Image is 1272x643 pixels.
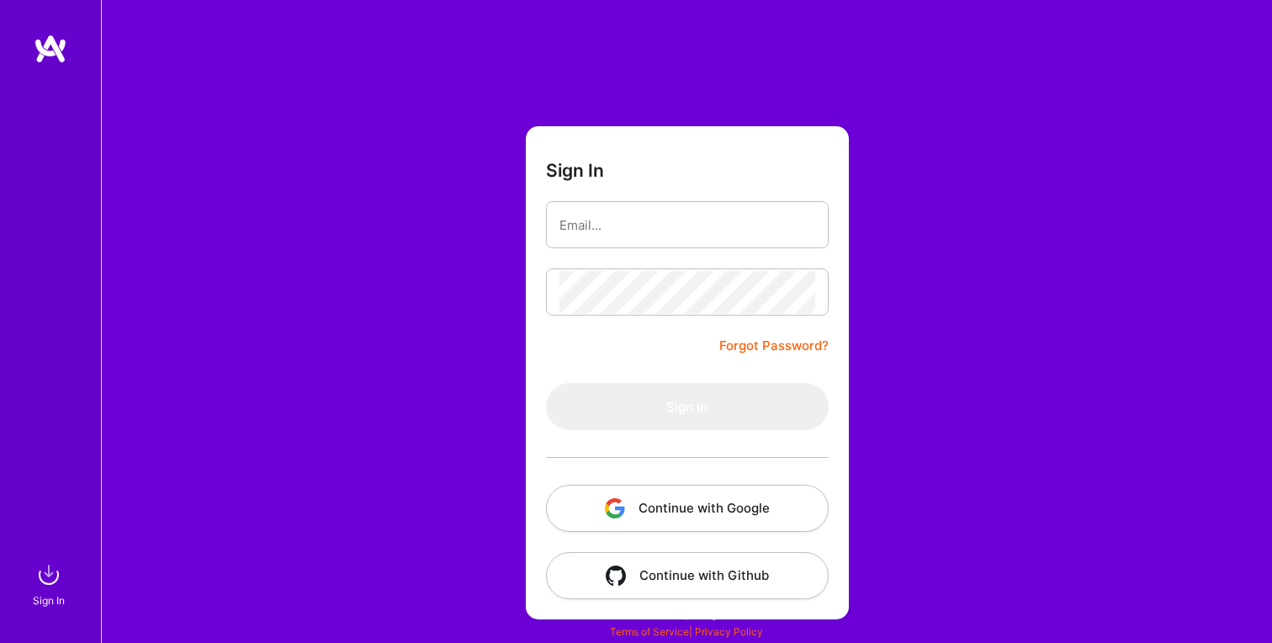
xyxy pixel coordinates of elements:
a: sign inSign In [35,558,66,609]
h3: Sign In [546,160,604,181]
a: Forgot Password? [719,336,829,356]
button: Continue with Github [546,552,829,599]
div: Sign In [33,592,65,609]
img: icon [606,566,626,586]
div: © 2025 ATeams Inc., All rights reserved. [101,593,1272,635]
span: | [610,625,763,638]
button: Sign In [546,383,829,430]
button: Continue with Google [546,485,829,532]
a: Terms of Service [610,625,689,638]
input: Email... [559,204,815,247]
img: logo [34,34,67,64]
img: icon [605,498,625,518]
a: Privacy Policy [695,625,763,638]
img: sign in [32,558,66,592]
